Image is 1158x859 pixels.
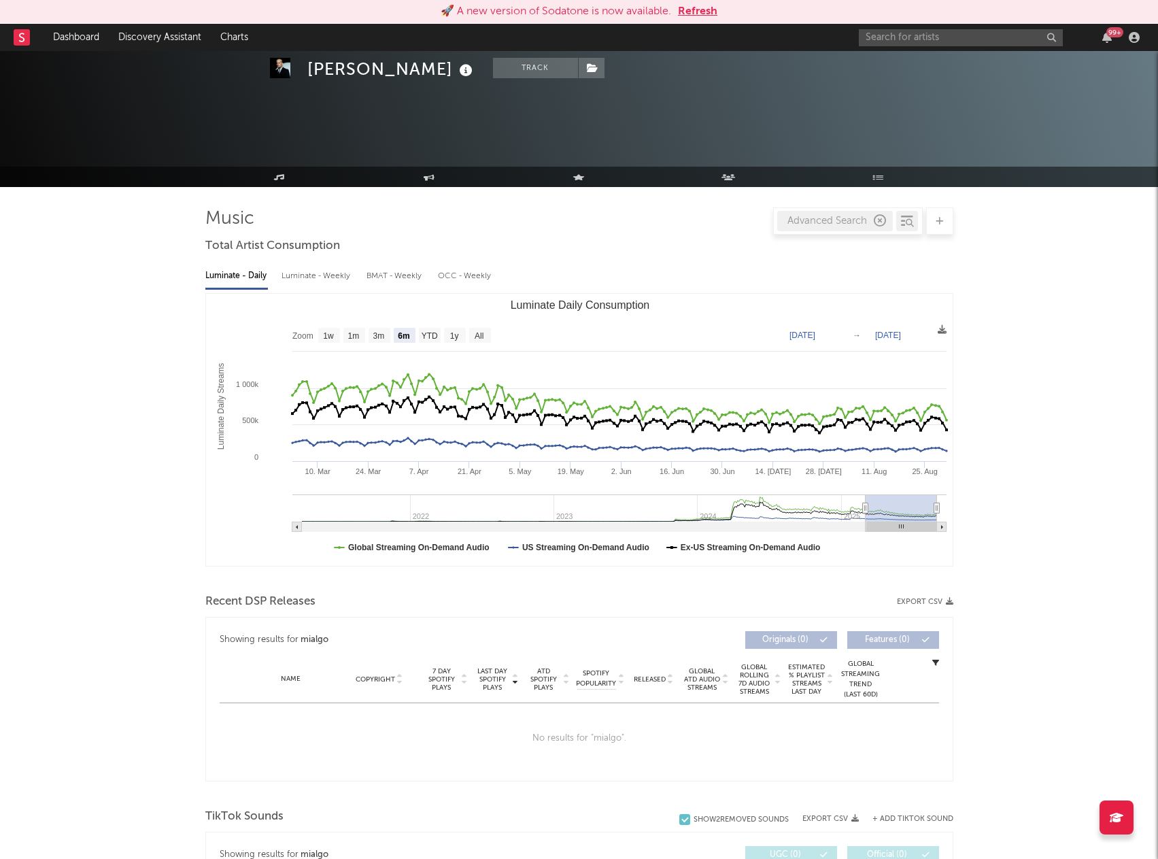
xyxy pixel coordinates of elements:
[205,594,316,610] span: Recent DSP Releases
[509,467,532,475] text: 5. May
[789,331,815,340] text: [DATE]
[205,265,268,288] div: Luminate - Daily
[493,58,578,78] button: Track
[355,467,381,475] text: 24. Mar
[44,24,109,51] a: Dashboard
[109,24,211,51] a: Discovery Assistant
[912,467,937,475] text: 25. Aug
[205,809,284,825] span: TikTok Sounds
[348,543,490,552] text: Global Streaming On-Demand Audio
[522,543,649,552] text: US Streaming On-Demand Audio
[282,265,353,288] div: Luminate - Weekly
[875,331,901,340] text: [DATE]
[859,29,1063,46] input: Search for artists
[710,467,734,475] text: 30. Jun
[216,363,226,450] text: Luminate Daily Streams
[678,3,717,20] button: Refresh
[754,851,817,859] span: UGC ( 0 )
[788,663,825,696] span: Estimated % Playlist Streams Last Day
[694,815,789,824] div: Show 2 Removed Sounds
[856,636,919,644] span: Features ( 0 )
[1106,27,1123,37] div: 99 +
[862,467,887,475] text: 11. Aug
[745,631,837,649] button: Originals(0)
[356,675,395,684] span: Copyright
[458,467,481,475] text: 21. Apr
[424,667,460,692] span: 7 Day Spotify Plays
[856,851,919,859] span: Official ( 0 )
[557,467,584,475] text: 19. May
[576,669,616,689] span: Spotify Popularity
[211,24,258,51] a: Charts
[840,659,881,700] div: Global Streaming Trend (Last 60D)
[206,294,953,566] svg: Luminate Daily Consumption
[205,238,340,254] span: Total Artist Consumption
[660,467,684,475] text: 16. Jun
[409,467,428,475] text: 7. Apr
[438,265,492,288] div: OCC - Weekly
[853,331,861,340] text: →
[526,667,562,692] span: ATD Spotify Plays
[441,3,671,20] div: 🚀 A new version of Sodatone is now available.
[755,467,791,475] text: 14. [DATE]
[680,543,820,552] text: Ex-US Streaming On-Demand Audio
[777,211,893,231] div: Advanced Search
[247,674,336,684] div: Name
[323,331,334,341] text: 1w
[220,631,579,649] div: Showing results for
[292,331,313,341] text: Zoom
[421,331,437,341] text: YTD
[475,331,483,341] text: All
[683,667,721,692] span: Global ATD Audio Streams
[805,467,841,475] text: 28. [DATE]
[235,380,258,388] text: 1 000k
[754,636,817,644] span: Originals ( 0 )
[1102,32,1112,43] button: 99+
[611,467,631,475] text: 2. Jun
[307,58,476,80] div: [PERSON_NAME]
[305,467,330,475] text: 10. Mar
[897,598,953,606] button: Export CSV
[736,663,773,696] span: Global Rolling 7D Audio Streams
[398,331,409,341] text: 6m
[475,667,511,692] span: Last Day Spotify Plays
[634,675,666,684] span: Released
[859,815,953,823] button: + Add TikTok Sound
[367,265,424,288] div: BMAT - Weekly
[301,632,328,648] div: mialgo
[347,331,359,341] text: 1m
[872,815,953,823] button: + Add TikTok Sound
[802,815,859,823] button: Export CSV
[242,416,258,424] text: 500k
[254,453,258,461] text: 0
[449,331,458,341] text: 1y
[373,331,384,341] text: 3m
[847,631,939,649] button: Features(0)
[220,703,939,774] div: No results for " mialgo ".
[510,299,649,311] text: Luminate Daily Consumption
